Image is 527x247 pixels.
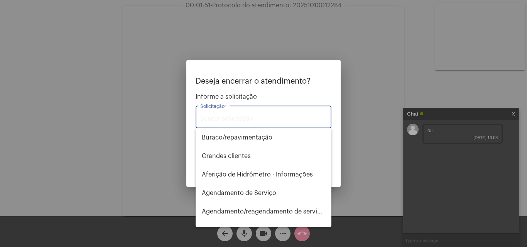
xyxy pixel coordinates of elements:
span: Aferição de Hidrômetro - Informações [202,165,325,184]
input: Buscar solicitação [200,115,327,122]
span: ⁠Buraco/repavimentação [202,128,325,147]
span: Agendamento/reagendamento de serviços - informações [202,202,325,221]
span: Informe a solicitação [196,93,331,100]
span: Agendamento de Serviço [202,184,325,202]
span: Alterar nome do usuário na fatura [202,221,325,239]
p: Deseja encerrar o atendimento? [196,77,331,86]
span: ⁠Grandes clientes [202,147,325,165]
